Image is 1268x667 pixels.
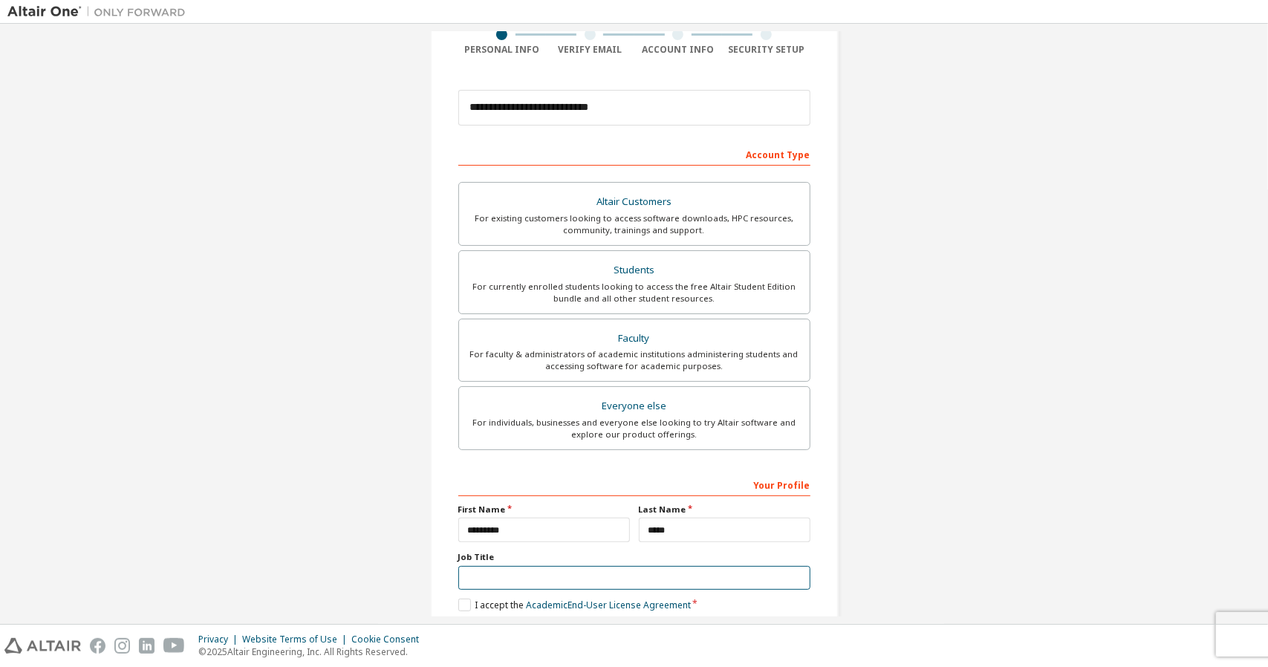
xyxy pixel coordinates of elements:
[458,44,547,56] div: Personal Info
[526,599,691,611] a: Academic End-User License Agreement
[468,281,801,305] div: For currently enrolled students looking to access the free Altair Student Edition bundle and all ...
[458,504,630,515] label: First Name
[458,599,691,611] label: I accept the
[468,212,801,236] div: For existing customers looking to access software downloads, HPC resources, community, trainings ...
[458,142,810,166] div: Account Type
[639,504,810,515] label: Last Name
[90,638,105,654] img: facebook.svg
[198,634,242,645] div: Privacy
[468,260,801,281] div: Students
[114,638,130,654] img: instagram.svg
[468,192,801,212] div: Altair Customers
[468,417,801,440] div: For individuals, businesses and everyone else looking to try Altair software and explore our prod...
[139,638,155,654] img: linkedin.svg
[546,44,634,56] div: Verify Email
[634,44,723,56] div: Account Info
[351,634,428,645] div: Cookie Consent
[4,638,81,654] img: altair_logo.svg
[458,551,810,563] label: Job Title
[468,348,801,372] div: For faculty & administrators of academic institutions administering students and accessing softwa...
[163,638,185,654] img: youtube.svg
[468,328,801,349] div: Faculty
[198,645,428,658] p: © 2025 Altair Engineering, Inc. All Rights Reserved.
[468,396,801,417] div: Everyone else
[7,4,193,19] img: Altair One
[458,472,810,496] div: Your Profile
[722,44,810,56] div: Security Setup
[242,634,351,645] div: Website Terms of Use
